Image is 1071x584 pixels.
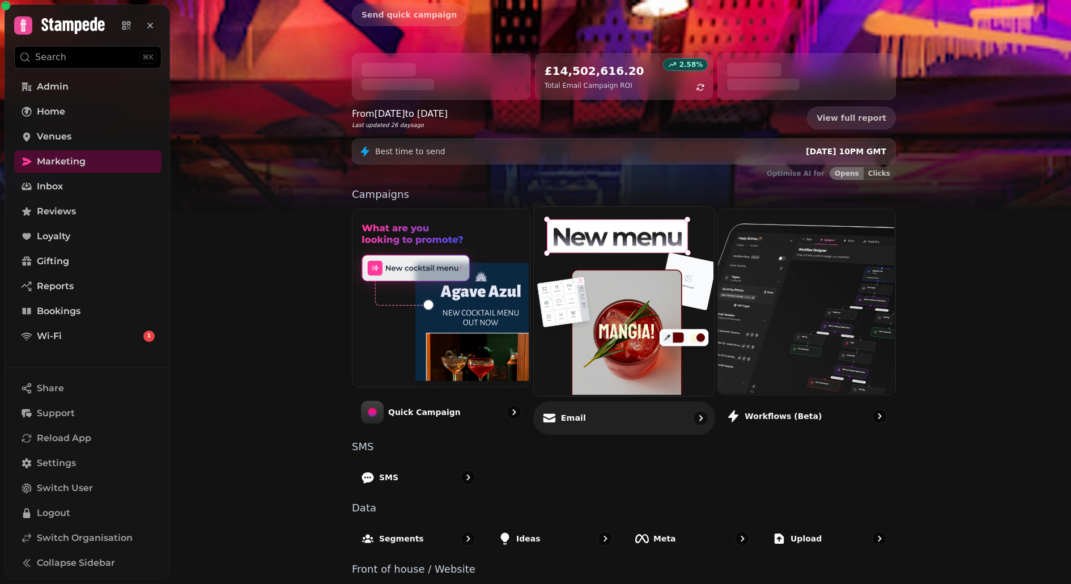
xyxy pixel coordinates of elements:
[352,461,484,494] a: SMS
[37,431,91,445] span: Reload App
[14,225,161,248] a: Loyalty
[37,205,76,218] span: Reviews
[362,11,457,19] span: Send quick campaign
[37,180,63,193] span: Inbox
[375,146,445,157] p: Best time to send
[37,481,93,495] span: Switch User
[37,130,71,143] span: Venues
[763,522,896,555] a: Upload
[37,407,75,420] span: Support
[533,206,715,435] a: EmailEmail
[695,412,706,424] svg: go to
[352,107,448,121] p: From [DATE] to [DATE]
[545,81,644,90] p: Total Email Campaign ROI
[560,412,585,424] p: Email
[352,209,530,433] a: Quick CampaignQuick Campaign
[790,533,822,544] p: Upload
[516,533,541,544] p: Ideas
[626,522,759,555] a: Meta
[37,531,133,545] span: Switch Organisation
[717,209,896,433] a: Workflows (beta)Workflows (beta)
[874,411,885,422] svg: go to
[679,60,703,69] p: 2.58 %
[37,230,70,243] span: Loyalty
[14,325,161,348] a: Wi-Fi1
[14,100,161,123] a: Home
[532,206,713,395] img: Email
[37,304,80,318] span: Bookings
[388,407,461,418] p: Quick Campaign
[600,533,611,544] svg: go to
[14,250,161,273] a: Gifting
[691,78,710,97] button: refresh
[14,477,161,500] button: Switch User
[352,522,484,555] a: Segments
[462,533,474,544] svg: go to
[37,382,64,395] span: Share
[653,533,676,544] p: Meta
[147,332,151,340] span: 1
[14,427,161,450] button: Reload App
[868,170,890,177] span: Clicks
[508,407,520,418] svg: go to
[352,3,466,26] button: Send quick campaign
[14,377,161,400] button: Share
[745,411,822,422] p: Workflows (beta)
[37,456,76,470] span: Settings
[352,503,896,513] p: Data
[379,533,424,544] p: Segments
[352,189,896,200] p: Campaigns
[717,208,894,393] img: Workflows (beta)
[37,280,74,293] span: Reports
[737,533,748,544] svg: go to
[545,63,644,79] h2: £14,502,616.20
[37,329,62,343] span: Wi-Fi
[14,552,161,574] button: Collapse Sidebar
[379,472,398,483] p: SMS
[37,556,115,570] span: Collapse Sidebar
[35,50,66,64] p: Search
[835,170,859,177] span: Opens
[874,533,885,544] svg: go to
[14,175,161,198] a: Inbox
[139,51,156,64] div: ⌘K
[806,147,886,156] span: [DATE] 10PM GMT
[14,200,161,223] a: Reviews
[37,105,65,119] span: Home
[830,167,864,180] button: Opens
[489,522,622,555] a: Ideas
[37,80,69,94] span: Admin
[37,155,86,168] span: Marketing
[352,564,896,574] p: Front of house / Website
[14,452,161,475] a: Settings
[14,125,161,148] a: Venues
[352,121,448,129] p: Last updated 26 days ago
[14,275,161,298] a: Reports
[352,442,896,452] p: SMS
[37,255,69,268] span: Gifting
[14,402,161,425] button: Support
[14,46,161,69] button: Search⌘K
[807,107,896,129] a: View full report
[351,208,529,386] img: Quick Campaign
[462,472,474,483] svg: go to
[767,169,824,178] p: Optimise AI for
[14,502,161,524] button: Logout
[14,150,161,173] a: Marketing
[14,75,161,98] a: Admin
[864,167,895,180] button: Clicks
[37,506,70,520] span: Logout
[14,300,161,323] a: Bookings
[14,527,161,549] a: Switch Organisation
